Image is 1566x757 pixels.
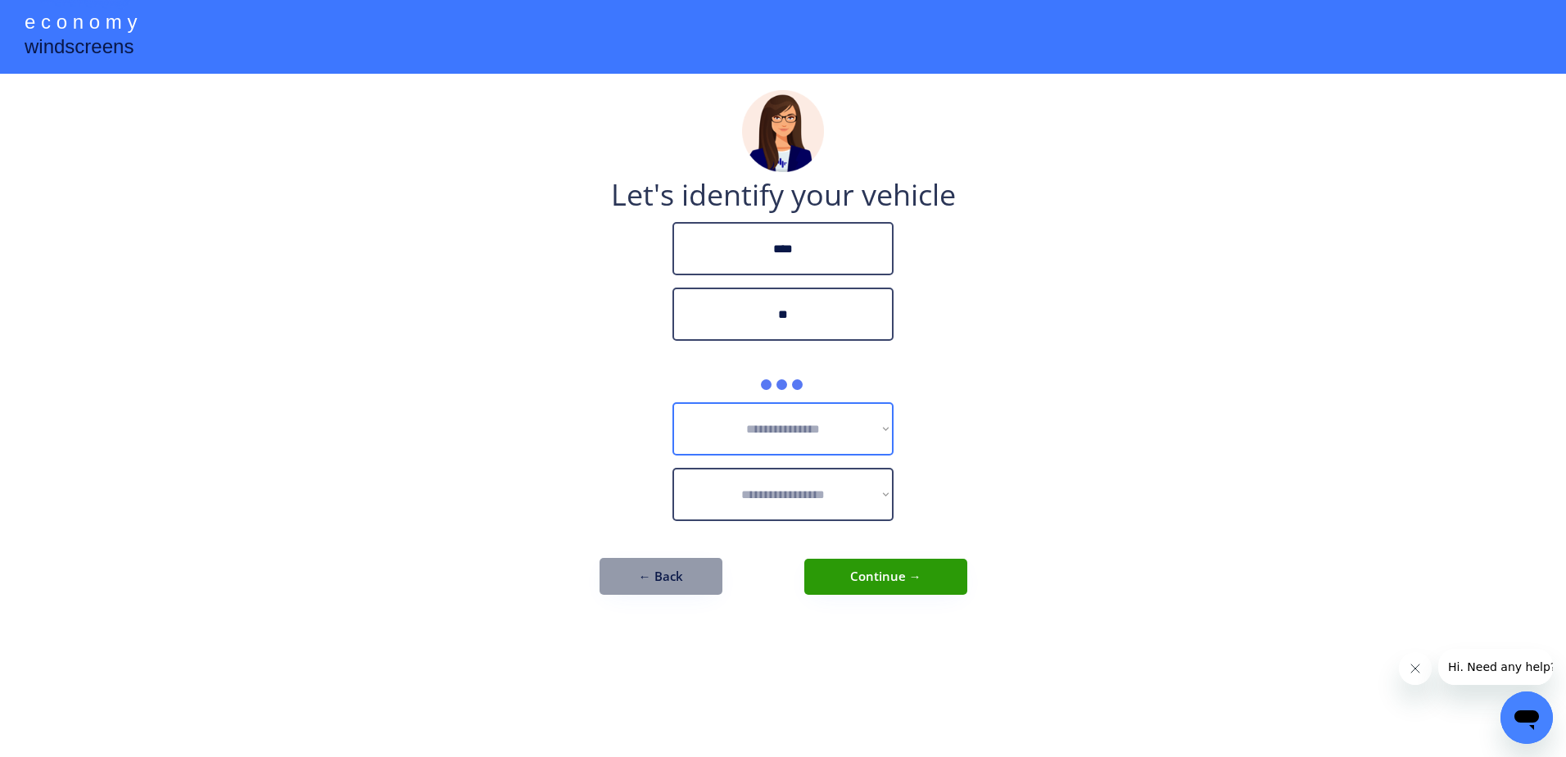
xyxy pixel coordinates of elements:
button: ← Back [600,558,722,595]
div: Let's identify your vehicle [611,180,956,210]
iframe: Button to launch messaging window [1500,691,1553,744]
iframe: Close message [1399,652,1432,685]
span: Hi. Need any help? [10,11,118,25]
div: e c o n o m y [25,8,137,39]
iframe: Message from company [1438,649,1553,685]
button: Continue → [804,559,967,595]
img: madeline.png [742,90,824,172]
div: windscreens [25,33,134,65]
